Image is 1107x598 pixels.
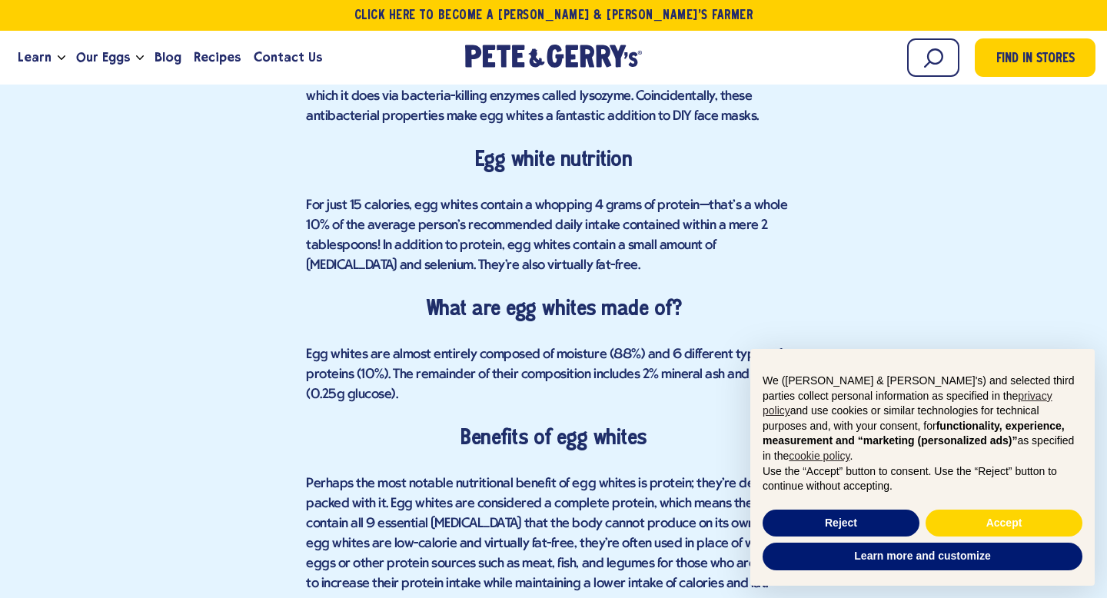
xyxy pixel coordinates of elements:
[996,49,1075,70] span: Find in Stores
[926,510,1082,537] button: Accept
[18,48,52,67] span: Learn
[76,48,130,67] span: Our Eggs
[789,450,849,462] a: cookie policy
[975,38,1095,77] a: Find in Stores
[155,48,181,67] span: Blog
[12,37,58,78] a: Learn
[194,48,241,67] span: Recipes
[475,151,633,171] strong: Egg white nutrition
[763,464,1082,494] p: Use the “Accept” button to consent. Use the “Reject” button to continue without accepting.
[254,48,322,67] span: Contact Us
[188,37,247,78] a: Recipes
[148,37,188,78] a: Blog
[306,347,790,402] span: Egg whites are almost entirely composed of moisture (88%) and 6 different types of proteins (10%)...
[306,477,799,591] span: Perhaps the most notable nutritional benefit of egg whites is protein; they're densely packed wit...
[460,429,646,449] strong: Benefits of egg whites
[426,300,681,320] strong: What are egg whites made of?
[763,510,919,537] button: Reject
[58,55,65,61] button: Open the dropdown menu for Learn
[306,198,787,273] span: For just 15 calories, egg whites contain a whopping 4 grams of protein—that's a whole 10% of the ...
[248,37,328,78] a: Contact Us
[907,38,959,77] input: Search
[763,543,1082,570] button: Learn more and customize
[70,37,136,78] a: Our Eggs
[763,374,1082,464] p: We ([PERSON_NAME] & [PERSON_NAME]'s) and selected third parties collect personal information as s...
[136,55,144,61] button: Open the dropdown menu for Our Eggs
